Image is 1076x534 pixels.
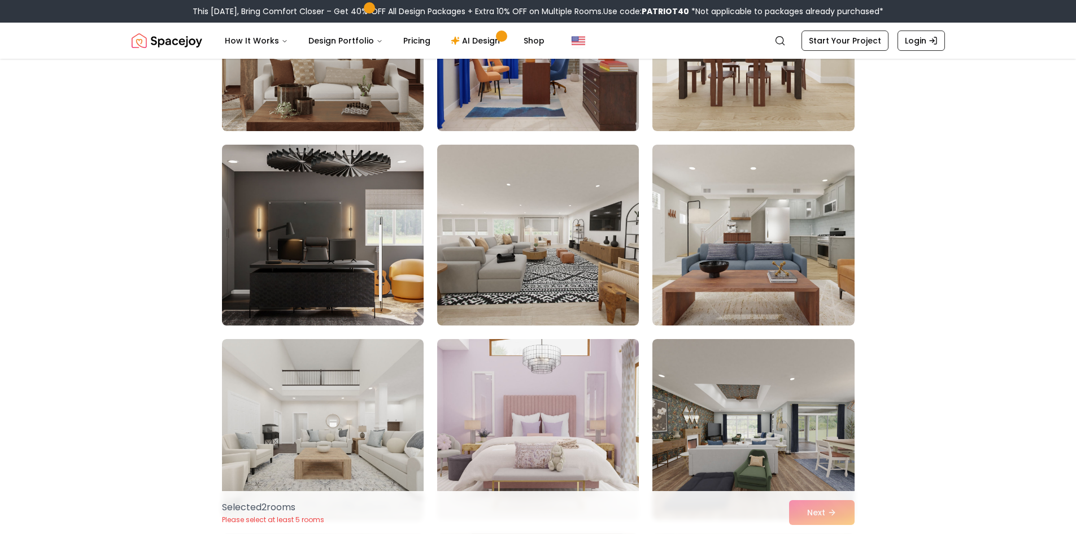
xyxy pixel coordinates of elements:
[652,145,854,325] img: Room room-36
[652,339,854,520] img: Room room-39
[132,29,202,52] img: Spacejoy Logo
[603,6,689,17] span: Use code:
[437,145,639,325] img: Room room-35
[216,29,297,52] button: How It Works
[642,6,689,17] b: PATRIOT40
[689,6,883,17] span: *Not applicable to packages already purchased*
[515,29,554,52] a: Shop
[193,6,883,17] div: This [DATE], Bring Comfort Closer – Get 40% OFF All Design Packages + Extra 10% OFF on Multiple R...
[572,34,585,47] img: United States
[132,23,945,59] nav: Global
[222,339,424,520] img: Room room-37
[299,29,392,52] button: Design Portfolio
[222,515,324,524] p: Please select at least 5 rooms
[394,29,439,52] a: Pricing
[222,501,324,514] p: Selected 2 room s
[217,140,429,330] img: Room room-34
[898,31,945,51] a: Login
[132,29,202,52] a: Spacejoy
[216,29,554,52] nav: Main
[801,31,888,51] a: Start Your Project
[437,339,639,520] img: Room room-38
[442,29,512,52] a: AI Design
